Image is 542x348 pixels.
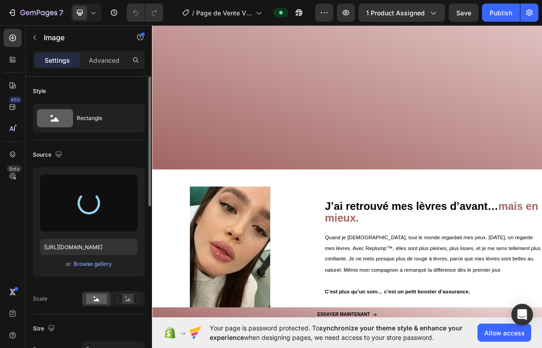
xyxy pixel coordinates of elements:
[239,248,480,265] strong: J’ai retrouvé mes lèvres d’avant…
[358,4,445,22] button: 1 product assigned
[196,8,252,18] span: Page de Vente V1 (2.0)
[9,96,22,103] div: 450
[40,239,138,255] input: https://example.com/image.jpg
[45,56,70,65] p: Settings
[7,165,22,172] div: Beta
[33,295,47,303] div: Scale
[33,149,64,161] div: Source
[456,9,471,17] span: Save
[44,32,120,43] p: Image
[192,8,194,18] span: /
[490,8,512,18] div: Publish
[59,7,63,18] p: 7
[484,328,525,338] span: Allow access
[66,259,71,269] span: or
[482,4,520,22] button: Publish
[210,323,478,342] span: Your page is password protected. To when designing pages, we need access to your store password.
[73,260,112,268] div: Browse gallery
[4,4,67,22] button: 7
[152,21,542,322] iframe: Design area
[478,324,531,342] button: Allow access
[210,324,463,341] span: synchronize your theme style & enhance your experience
[77,108,132,129] div: Rectangle
[73,260,112,269] button: Browse gallery
[33,323,57,335] div: Size
[127,4,163,22] div: Undo/Redo
[511,304,533,325] div: Open Intercom Messenger
[239,248,536,281] strong: mais en mieux.
[449,4,478,22] button: Save
[366,8,425,18] span: 1 product assigned
[89,56,119,65] p: Advanced
[33,87,46,95] div: Style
